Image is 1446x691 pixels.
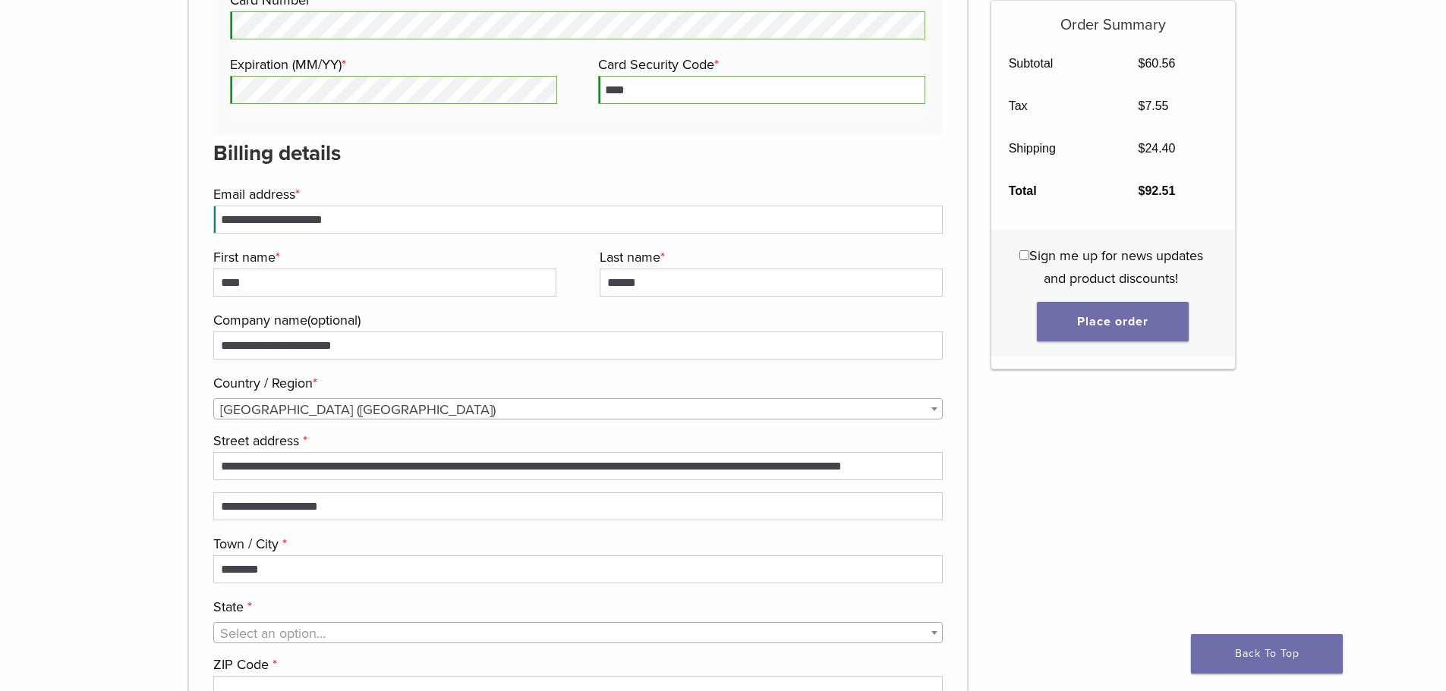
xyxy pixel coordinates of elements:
[220,625,326,642] span: Select an option…
[230,53,553,76] label: Expiration (MM/YY)
[213,653,940,676] label: ZIP Code
[600,246,939,269] label: Last name
[991,170,1121,212] th: Total
[1138,57,1175,70] bdi: 60.56
[213,183,940,206] label: Email address
[991,42,1121,85] th: Subtotal
[307,312,361,328] span: (optional)
[213,135,944,171] h3: Billing details
[1191,634,1343,674] a: Back To Top
[213,398,944,419] span: Country / Region
[1138,57,1145,70] span: $
[1019,250,1029,260] input: Sign me up for news updates and product discounts!
[213,246,553,269] label: First name
[1138,99,1145,112] span: $
[1029,247,1203,287] span: Sign me up for news updates and product discounts!
[1138,184,1175,197] bdi: 92.51
[213,372,940,394] label: Country / Region
[213,595,940,618] label: State
[991,1,1235,34] h5: Order Summary
[213,622,944,643] span: State
[1037,302,1189,341] button: Place order
[214,399,943,420] span: United States (US)
[1138,99,1168,112] bdi: 7.55
[598,53,921,76] label: Card Security Code
[1138,142,1175,155] bdi: 24.40
[213,309,940,331] label: Company name
[991,127,1121,170] th: Shipping
[1138,184,1145,197] span: $
[213,429,940,452] label: Street address
[1138,142,1145,155] span: $
[991,85,1121,127] th: Tax
[213,532,940,555] label: Town / City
